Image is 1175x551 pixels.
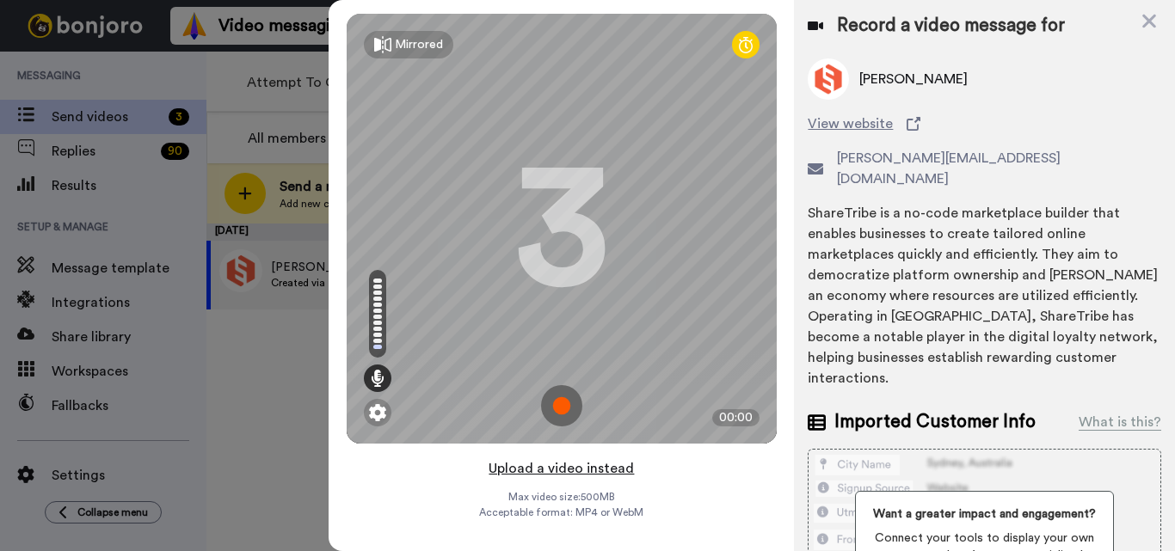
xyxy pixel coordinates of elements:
a: View website [808,113,1161,134]
div: 3 [514,164,609,293]
span: View website [808,113,893,134]
span: Want a greater impact and engagement? [870,505,1099,523]
div: 00:00 [712,409,760,426]
span: Imported Customer Info [834,409,1036,435]
span: [PERSON_NAME][EMAIL_ADDRESS][DOMAIN_NAME] [837,148,1161,189]
div: ShareTribe is a no-code marketplace builder that enables businesses to create tailored online mar... [808,203,1161,389]
button: Upload a video instead [483,457,639,480]
span: Acceptable format: MP4 or WebM [479,505,643,519]
img: ic_gear.svg [369,404,386,421]
img: ic_record_start.svg [541,385,582,426]
span: Max video size: 500 MB [508,490,615,504]
div: What is this? [1079,412,1161,432]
